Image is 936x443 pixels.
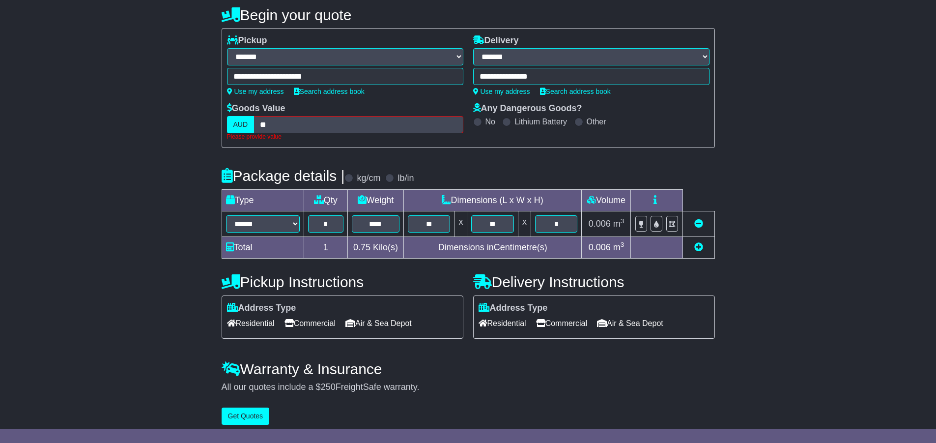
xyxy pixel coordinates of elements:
td: Volume [582,189,631,211]
sup: 3 [621,217,624,225]
h4: Pickup Instructions [222,274,463,290]
div: Please provide value [227,133,463,140]
label: AUD [227,116,255,133]
span: 0.75 [353,242,370,252]
a: Search address book [540,88,611,95]
td: Dimensions (L x W x H) [403,189,582,211]
h4: Package details | [222,168,345,184]
td: Dimensions in Centimetre(s) [403,236,582,258]
label: Address Type [479,303,548,314]
button: Get Quotes [222,408,270,425]
a: Remove this item [694,219,703,229]
span: Commercial [536,316,587,331]
label: Delivery [473,35,519,46]
label: Address Type [227,303,296,314]
span: 0.006 [589,242,611,252]
span: Residential [479,316,526,331]
span: m [613,219,624,229]
span: 0.006 [589,219,611,229]
label: Other [587,117,606,126]
label: No [485,117,495,126]
h4: Warranty & Insurance [222,361,715,377]
label: lb/in [397,173,414,184]
td: Qty [304,189,347,211]
label: Goods Value [227,103,285,114]
td: Total [222,236,304,258]
span: Air & Sea Depot [597,316,663,331]
td: x [518,211,531,236]
label: Pickup [227,35,267,46]
td: 1 [304,236,347,258]
span: 250 [321,382,336,392]
label: Any Dangerous Goods? [473,103,582,114]
a: Search address book [294,88,365,95]
span: Commercial [284,316,336,331]
span: Air & Sea Depot [345,316,412,331]
div: All our quotes include a $ FreightSafe warranty. [222,382,715,393]
td: x [454,211,467,236]
label: kg/cm [357,173,380,184]
a: Use my address [227,88,284,95]
td: Type [222,189,304,211]
a: Use my address [473,88,530,95]
a: Add new item [694,242,703,252]
h4: Delivery Instructions [473,274,715,290]
span: Residential [227,316,275,331]
label: Lithium Battery [514,117,567,126]
td: Kilo(s) [347,236,403,258]
td: Weight [347,189,403,211]
sup: 3 [621,241,624,248]
h4: Begin your quote [222,7,715,23]
span: m [613,242,624,252]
